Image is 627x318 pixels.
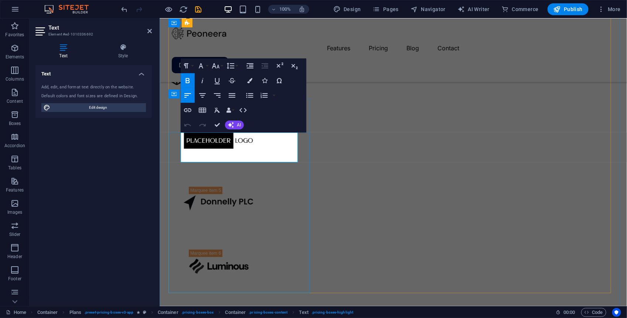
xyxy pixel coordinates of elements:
span: Code [585,308,603,317]
span: More [597,6,621,13]
button: Paragraph Format [181,58,195,73]
button: Font Size [210,58,224,73]
span: Navigator [410,6,446,13]
h4: Text [35,44,94,59]
span: Click to select. Double-click to edit [37,308,58,317]
button: Align Right [210,88,224,103]
button: Redo (Ctrl+Shift+Z) [195,118,209,132]
button: Line Height [225,58,239,73]
p: Tables [8,165,21,171]
button: HTML [236,103,250,118]
button: Align Center [195,88,209,103]
a: Click to cancel selection. Double-click to open Pages [6,308,26,317]
h2: Text [48,24,152,31]
button: Increase Indent [243,58,257,73]
i: Reload page [180,5,188,14]
span: . pricing-boxes-box [181,308,214,317]
p: Images [7,209,23,215]
button: Decrease Indent [258,58,272,73]
button: Subscript [287,58,301,73]
h6: Session time [556,308,575,317]
button: Align Justify [225,88,239,103]
button: Strikethrough [225,73,239,88]
button: undo [120,5,129,14]
p: Boxes [9,121,21,126]
span: Click to select. Double-click to edit [158,308,178,317]
img: Editor Logo [42,5,98,14]
h4: Style [94,44,152,59]
button: Font Family [195,58,209,73]
button: Bold (Ctrl+B) [181,73,195,88]
button: Ordered List [257,88,271,103]
button: Undo (Ctrl+Z) [181,118,195,132]
button: Usercentrics [612,308,621,317]
p: Favorites [5,32,24,38]
i: Save (Ctrl+S) [194,5,203,14]
p: Content [7,98,23,104]
span: . pricing-boxes-content [249,308,288,317]
p: Slider [9,231,21,237]
button: Code [581,308,606,317]
i: This element is a customizable preset [143,310,146,314]
button: Design [330,3,364,15]
p: Elements [6,54,24,60]
p: Header [7,254,22,260]
button: Insert Link [181,103,195,118]
button: Italic (Ctrl+I) [195,73,209,88]
span: Click to select. Double-click to edit [299,308,309,317]
span: AI [237,123,241,127]
button: save [194,5,203,14]
div: Add, edit, and format text directly on the website. [41,84,146,91]
button: More [594,3,624,15]
button: Underline (Ctrl+U) [210,73,224,88]
span: AI Writer [457,6,490,13]
button: Confirm (Ctrl+⏎) [210,118,224,132]
span: Design [333,6,361,13]
button: Commerce [498,3,542,15]
button: Publish [548,3,589,15]
button: Data Bindings [225,103,235,118]
button: AI [225,121,244,129]
button: Edit design [41,103,146,112]
button: Clear Formatting [210,103,224,118]
button: Insert Table [195,103,209,118]
span: . preset-pricing-boxes-v3-app [84,308,134,317]
i: Undo: Change button (Ctrl+Z) [120,5,129,14]
button: Unordered List [243,88,257,103]
button: Special Characters [272,73,286,88]
i: On resize automatically adjust zoom level to fit chosen device. [299,6,305,13]
span: Publish [553,6,583,13]
span: Commerce [501,6,539,13]
span: . pricing-boxes-highlight [311,308,353,317]
i: Element contains an animation [137,310,140,314]
button: Click here to leave preview mode and continue editing [164,5,173,14]
button: Align Left [181,88,195,103]
span: Pages [373,6,399,13]
span: Click to select. Double-click to edit [225,308,246,317]
button: Icons [258,73,272,88]
h3: Element #ed-1010336692 [48,31,137,38]
span: Click to select. Double-click to edit [69,308,81,317]
div: Default colors and font sizes are defined in Design. [41,93,146,99]
p: Footer [8,276,21,282]
button: reload [179,5,188,14]
span: Edit design [52,103,144,112]
span: : [569,309,570,315]
button: 100% [268,5,294,14]
div: Design (Ctrl+Alt+Y) [330,3,364,15]
h6: 100% [279,5,291,14]
button: AI Writer [454,3,493,15]
span: 00 00 [563,308,575,317]
button: Ordered List [271,88,277,103]
button: Navigator [408,3,449,15]
p: Columns [6,76,24,82]
button: Pages [370,3,402,15]
nav: breadcrumb [37,308,354,317]
p: Features [6,187,24,193]
h4: Text [35,65,152,78]
button: Superscript [273,58,287,73]
button: Colors [243,73,257,88]
p: Accordion [4,143,25,149]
